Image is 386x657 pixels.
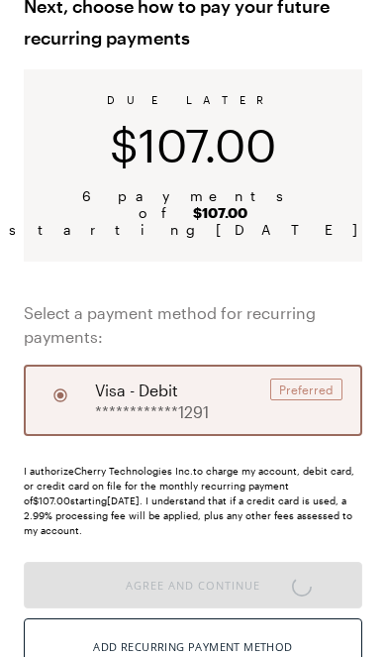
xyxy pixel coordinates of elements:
[24,301,362,349] span: Select a payment method for recurring payments:
[95,379,178,402] span: visa - debit
[107,93,279,106] span: DUE LATER
[193,204,247,221] b: $107.00
[24,562,362,608] button: Agree and Continue
[48,187,338,221] span: 6 payments of
[24,464,362,538] div: I authorize Cherry Technologies Inc. to charge my account, debit card, or credit card on file for...
[270,379,342,400] div: Preferred
[9,221,377,238] span: starting [DATE]
[110,118,276,171] span: $107.00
